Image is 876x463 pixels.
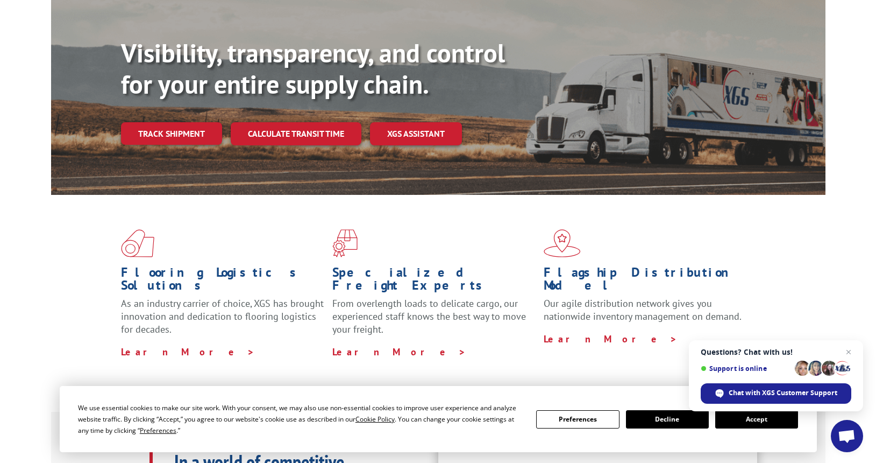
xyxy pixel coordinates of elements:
[831,420,863,452] div: Open chat
[701,383,851,404] div: Chat with XGS Customer Support
[231,122,361,145] a: Calculate transit time
[701,364,791,373] span: Support is online
[332,297,536,345] p: From overlength loads to delicate cargo, our experienced staff knows the best way to move your fr...
[842,346,855,359] span: Close chat
[78,402,523,436] div: We use essential cookies to make our site work. With your consent, we may also use non-essential ...
[701,348,851,356] span: Questions? Chat with us!
[121,36,505,101] b: Visibility, transparency, and control for your entire supply chain.
[332,266,536,297] h1: Specialized Freight Experts
[370,122,462,145] a: XGS ASSISTANT
[544,333,678,345] a: Learn More >
[626,410,709,429] button: Decline
[60,386,817,452] div: Cookie Consent Prompt
[729,388,837,398] span: Chat with XGS Customer Support
[140,426,176,435] span: Preferences
[544,229,581,257] img: xgs-icon-flagship-distribution-model-red
[536,410,619,429] button: Preferences
[544,297,742,322] span: Our agile distribution network gives you nationwide inventory management on demand.
[121,346,255,358] a: Learn More >
[121,229,154,257] img: xgs-icon-total-supply-chain-intelligence-red
[332,346,466,358] a: Learn More >
[121,122,222,145] a: Track shipment
[715,410,798,429] button: Accept
[544,266,747,297] h1: Flagship Distribution Model
[332,229,358,257] img: xgs-icon-focused-on-flooring-red
[355,415,395,424] span: Cookie Policy
[121,297,324,335] span: As an industry carrier of choice, XGS has brought innovation and dedication to flooring logistics...
[121,266,324,297] h1: Flooring Logistics Solutions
